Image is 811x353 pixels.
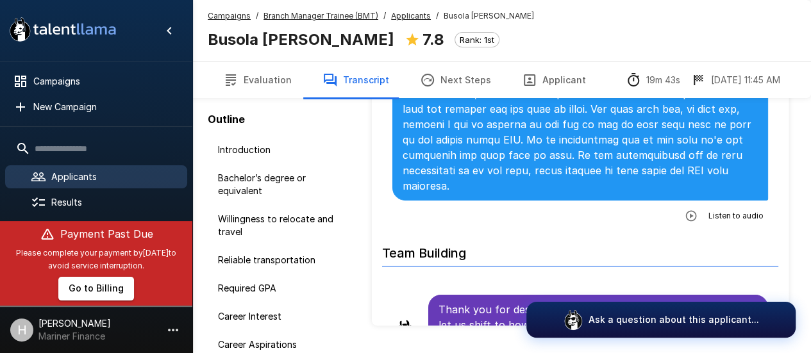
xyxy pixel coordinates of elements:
div: Required GPA [208,277,356,300]
div: The time between starting and completing the interview [626,72,680,88]
span: Career Interest [218,310,346,323]
div: The date and time when the interview was completed [690,72,780,88]
b: Outline [208,113,245,126]
div: Bachelor’s degree or equivalent [208,167,356,202]
span: / [256,10,258,22]
div: Willingness to relocate and travel [208,208,356,243]
button: Transcript [307,62,405,98]
span: Required GPA [218,282,346,295]
button: Applicant [506,62,601,98]
span: Listen to audio [708,209,763,222]
p: Ask a question about this applicant... [589,313,759,326]
p: [DATE] 11:45 AM [711,74,780,86]
p: 19m 43s [646,74,680,86]
span: / [436,10,439,22]
span: Introduction [218,144,346,156]
div: Reliable transportation [208,249,356,272]
u: Branch Manager Trainee (BMT) [263,11,378,21]
span: Busola [PERSON_NAME] [444,10,534,22]
b: Busola [PERSON_NAME] [208,30,394,49]
span: Willingness to relocate and travel [218,213,346,238]
span: Reliable transportation [218,254,346,267]
u: Applicants [391,11,431,21]
button: Ask a question about this applicant... [526,302,796,338]
span: Rank: 1st [455,35,499,45]
span: Bachelor’s degree or equivalent [218,172,346,197]
h6: Team Building [382,233,778,267]
div: Career Interest [208,305,356,328]
button: Next Steps [405,62,506,98]
img: llama_clean.png [392,320,418,345]
u: Campaigns [208,11,251,21]
b: 7.8 [422,30,444,49]
span: / [383,10,386,22]
button: Evaluation [208,62,307,98]
img: logo_glasses@2x.png [563,309,583,330]
div: Introduction [208,138,356,161]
